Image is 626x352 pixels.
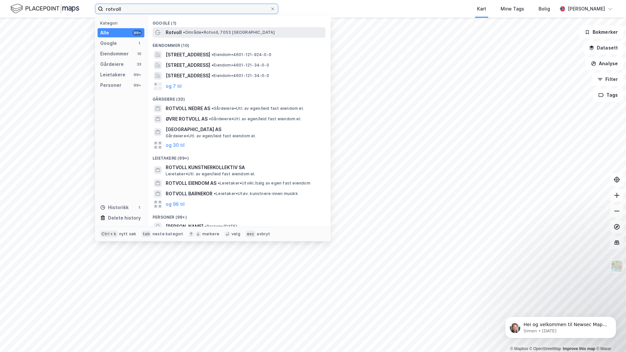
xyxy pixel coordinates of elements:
[209,116,211,121] span: •
[166,51,210,59] span: [STREET_ADDRESS]
[100,50,129,58] div: Eiendommer
[583,41,623,54] button: Datasett
[529,346,561,351] a: OpenStreetMap
[108,214,141,222] div: Delete history
[212,52,271,57] span: Eiendom • 4601-121-924-0-0
[10,3,79,14] img: logo.f888ab2527a4732fd821a326f86c7f29.svg
[166,190,212,198] span: ROTVOLL BARNEKOR
[166,164,323,171] span: ROTVOLL KUNSTNERKOLLEKTIV SA
[103,4,270,14] input: Søk på adresse, matrikkel, gårdeiere, leietakere eller personer
[495,303,626,349] iframe: Intercom notifications message
[218,181,220,186] span: •
[205,224,237,229] span: Person • [DATE]
[611,260,623,272] img: Z
[137,51,142,56] div: 10
[510,346,528,351] a: Mapbox
[147,15,331,27] div: Google (1)
[137,62,142,67] div: 33
[563,346,595,351] a: Improve this map
[212,106,213,111] span: •
[166,200,185,208] button: og 96 til
[100,231,118,237] div: Ctrl + k
[166,179,216,187] span: ROTVOLL EIENDOM AS
[212,73,269,78] span: Eiendom • 4601-121-34-0-0
[100,81,121,89] div: Personer
[212,52,213,57] span: •
[153,231,183,237] div: neste kategori
[205,224,207,229] span: •
[133,30,142,35] div: 99+
[166,223,203,230] span: [PERSON_NAME]
[593,88,623,102] button: Tags
[147,38,331,49] div: Eiendommer (10)
[183,30,185,35] span: •
[477,5,486,13] div: Kart
[214,191,216,196] span: •
[183,30,275,35] span: Område • Rotvoll, 7053 [GEOGRAPHIC_DATA]
[212,63,269,68] span: Eiendom • 4601-121-34-0-0
[100,60,124,68] div: Gårdeiere
[147,150,331,162] div: Leietakere (99+)
[133,72,142,77] div: 99+
[100,71,125,79] div: Leietakere
[100,39,117,47] div: Google
[212,73,213,78] span: •
[212,63,213,68] span: •
[147,209,331,221] div: Personer (99+)
[214,191,298,196] span: Leietaker • Utøv. kunstnere innen musikk
[592,73,623,86] button: Filter
[218,181,310,186] span: Leietaker • Utvikl./salg av egen fast eiendom
[137,205,142,210] div: 1
[585,57,623,70] button: Analyse
[137,41,142,46] div: 1
[100,29,109,37] div: Alle
[166,126,323,133] span: [GEOGRAPHIC_DATA] AS
[209,116,301,122] span: Gårdeiere • Utl. av egen/leid fast eiendom el.
[166,133,256,139] span: Gårdeiere • Utl. av egen/leid fast eiendom el.
[579,26,623,39] button: Bokmerker
[166,29,182,36] span: Rotvoll
[257,231,270,237] div: avbryt
[141,231,151,237] div: tab
[147,91,331,103] div: Gårdeiere (33)
[166,141,185,149] button: og 30 til
[212,106,304,111] span: Gårdeiere • Utl. av egen/leid fast eiendom el.
[246,231,256,237] div: esc
[231,231,240,237] div: velg
[166,82,182,90] button: og 7 til
[202,231,219,237] div: markere
[501,5,524,13] div: Mine Tags
[133,83,142,88] div: 99+
[166,72,210,80] span: [STREET_ADDRESS]
[100,204,129,211] div: Historikk
[166,171,255,177] span: Leietaker • Utl. av egen/leid fast eiendom el.
[100,21,144,26] div: Kategori
[166,115,208,123] span: ØVRE ROTVOLL AS
[568,5,605,13] div: [PERSON_NAME]
[166,105,210,112] span: ROTVOLL NEDRE AS
[119,231,137,237] div: nytt søk
[539,5,550,13] div: Bolig
[166,61,210,69] span: [STREET_ADDRESS]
